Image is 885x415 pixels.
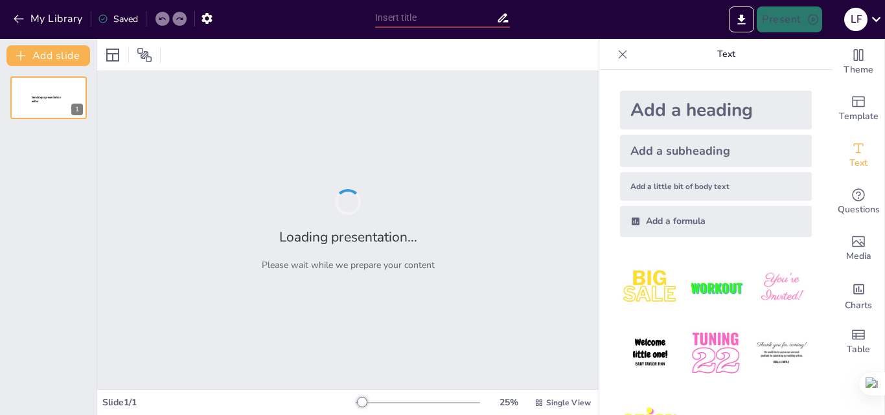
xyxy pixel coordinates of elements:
div: Add a heading [620,91,812,129]
div: Add images, graphics, shapes or video [833,225,884,272]
span: Sendsteps presentation editor [32,96,61,103]
img: 1.jpeg [620,258,680,318]
div: Layout [102,45,123,65]
div: Get real-time input from your audience [833,179,884,225]
span: Questions [838,203,880,217]
img: 3.jpeg [752,258,812,318]
span: Media [846,249,871,264]
div: Add a formula [620,206,812,237]
div: 1 [71,104,83,115]
span: Table [847,342,870,357]
div: 1 [10,76,87,119]
button: L F [844,6,868,32]
div: Add ready made slides [833,85,884,132]
p: Please wait while we prepare your content [262,259,435,271]
button: Export to PowerPoint [729,6,754,32]
img: 4.jpeg [620,323,680,383]
p: Text [633,39,820,70]
img: 2.jpeg [685,258,746,318]
div: L F [844,8,868,31]
span: Theme [844,63,873,77]
span: Text [849,156,868,170]
img: 5.jpeg [685,323,746,383]
button: Add slide [6,45,90,66]
button: My Library [10,8,88,29]
div: Change the overall theme [833,39,884,85]
button: Present [757,6,822,32]
div: Saved [98,13,138,25]
span: Position [137,47,152,63]
span: Charts [845,298,872,313]
img: 6.jpeg [752,323,812,383]
div: Add text boxes [833,132,884,179]
div: Slide 1 / 1 [102,396,356,409]
span: Single View [546,398,591,408]
span: Template [839,109,879,124]
div: Add charts and graphs [833,272,884,319]
div: Add a little bit of body text [620,172,812,201]
div: Add a table [833,319,884,365]
div: Add a subheading [620,135,812,167]
h2: Loading presentation... [279,228,417,246]
input: Insert title [375,8,496,27]
div: 25 % [493,396,524,409]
